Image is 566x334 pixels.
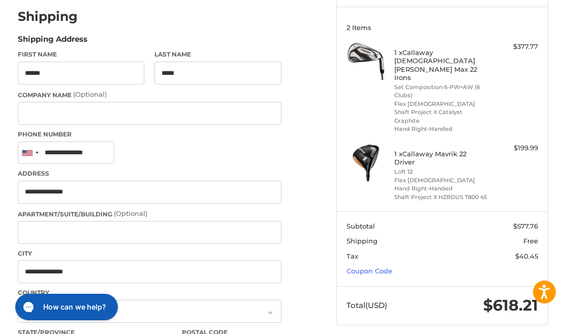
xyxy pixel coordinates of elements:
h4: 1 x Callaway Mavrik 22 Driver [394,150,488,166]
span: Total (USD) [347,300,387,310]
li: Loft 12 [394,168,488,176]
span: Free [523,237,538,245]
label: First Name [18,50,145,59]
label: Phone Number [18,130,281,139]
span: Shipping [347,237,378,245]
div: $377.77 [490,42,538,52]
span: $577.76 [513,222,538,230]
span: Subtotal [347,222,375,230]
small: (Optional) [73,90,107,98]
label: Company Name [18,90,281,100]
label: Apartment/Suite/Building [18,209,281,219]
legend: Shipping Address [18,34,87,50]
li: Flex [DEMOGRAPHIC_DATA] [394,176,488,185]
small: (Optional) [114,209,147,217]
h2: Shipping [18,9,78,24]
li: Shaft Project X Catalyst Graphite [394,108,488,125]
li: Set Composition 6-PW+AW (6 Clubs) [394,83,488,100]
span: Tax [347,252,358,260]
label: City [18,249,281,258]
li: Flex [DEMOGRAPHIC_DATA] [394,100,488,108]
li: Shaft Project X HZRDUS T800 45 [394,193,488,202]
div: $199.99 [490,143,538,153]
h4: 1 x Callaway [DEMOGRAPHIC_DATA] [PERSON_NAME] Max 22 Irons [394,48,488,81]
iframe: Gorgias live chat messenger [10,290,121,324]
span: $618.21 [483,296,538,315]
label: Address [18,169,281,178]
li: Hand Right-Handed [394,125,488,133]
span: $40.45 [515,252,538,260]
label: Country [18,288,281,297]
label: Last Name [154,50,281,59]
li: Hand Right-Handed [394,184,488,193]
h3: 2 Items [347,23,538,32]
a: Coupon Code [347,267,392,275]
div: United States: +1 [18,142,42,164]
